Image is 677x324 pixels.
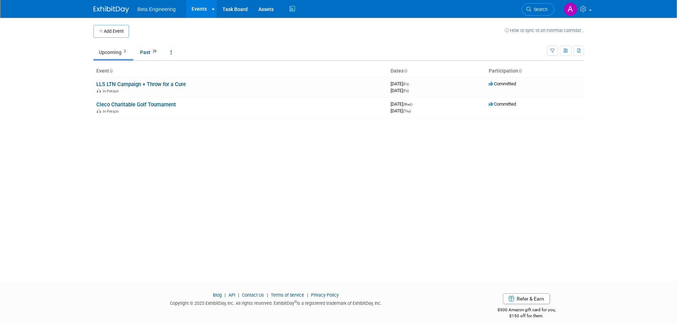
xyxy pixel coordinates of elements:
img: In-Person Event [97,89,101,92]
a: LLS LTN Campaign + Throw for a Cure [96,81,186,87]
div: $150 off for them. [469,313,584,319]
th: Dates [388,65,486,77]
div: $500 Amazon gift card for you, [469,302,584,319]
a: Upcoming2 [93,46,133,59]
a: Sort by Start Date [404,68,407,74]
span: Committed [489,81,516,86]
a: How to sync to an external calendar... [505,28,584,33]
span: | [265,292,270,298]
a: Contact Us [242,292,264,298]
sup: ® [294,300,297,304]
span: In-Person [103,89,121,94]
span: Committed [489,101,516,107]
a: Blog [213,292,222,298]
span: 2 [122,49,128,54]
img: Anne Mertens [564,2,577,16]
span: Search [531,7,548,12]
a: Terms of Service [271,292,304,298]
img: In-Person Event [97,109,101,113]
a: API [229,292,235,298]
div: Copyright © 2025 ExhibitDay, Inc. All rights reserved. ExhibitDay is a registered trademark of Ex... [93,298,459,307]
a: Search [522,3,554,16]
span: Beta Engineering [138,6,176,12]
span: [DATE] [391,101,414,107]
span: - [413,101,414,107]
span: [DATE] [391,81,411,86]
span: In-Person [103,109,121,114]
a: Past29 [135,46,164,59]
span: (Wed) [403,102,412,106]
span: | [223,292,227,298]
a: Sort by Event Name [109,68,113,74]
th: Participation [486,65,584,77]
a: Cleco Charitable Golf Tournament [96,101,176,108]
span: | [305,292,310,298]
button: Add Event [93,25,129,38]
span: (Thu) [403,109,411,113]
span: [DATE] [391,108,411,113]
a: Sort by Participation Type [518,68,522,74]
span: 29 [151,49,158,54]
span: | [236,292,241,298]
span: (Fri) [403,82,409,86]
a: Refer & Earn [503,293,550,304]
img: ExhibitDay [93,6,129,13]
a: Privacy Policy [311,292,339,298]
span: - [410,81,411,86]
th: Event [93,65,388,77]
span: (Fri) [403,89,409,93]
span: [DATE] [391,88,409,93]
